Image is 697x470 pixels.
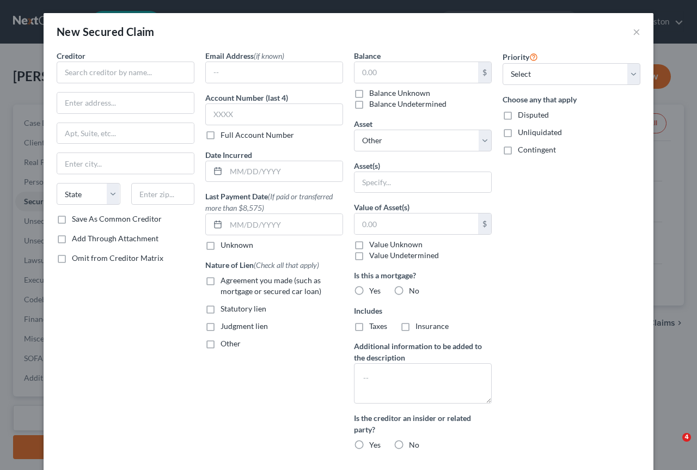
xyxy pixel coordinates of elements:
[682,433,691,442] span: 4
[57,93,194,113] input: Enter address...
[72,213,162,224] label: Save As Common Creditor
[354,305,492,316] label: Includes
[205,50,284,62] label: Email Address
[57,24,155,39] div: New Secured Claim
[205,259,319,271] label: Nature of Lien
[221,240,253,251] label: Unknown
[415,321,449,331] span: Insurance
[205,149,252,161] label: Date Incurred
[409,440,419,449] span: No
[72,253,163,263] span: Omit from Creditor Matrix
[354,412,492,435] label: Is the creditor an insider or related party?
[221,130,294,141] label: Full Account Number
[409,286,419,295] span: No
[354,270,492,281] label: Is this a mortgage?
[221,321,268,331] span: Judgment lien
[369,239,423,250] label: Value Unknown
[354,62,478,83] input: 0.00
[369,321,387,331] span: Taxes
[205,103,343,125] input: XXXX
[518,127,562,137] span: Unliquidated
[206,62,343,83] input: --
[226,214,343,235] input: MM/DD/YYYY
[354,202,409,213] label: Value of Asset(s)
[518,110,549,119] span: Disputed
[57,153,194,174] input: Enter city...
[354,50,381,62] label: Balance
[354,340,492,363] label: Additional information to be added to the description
[131,183,195,205] input: Enter zip...
[503,94,640,105] label: Choose any that apply
[354,119,372,129] span: Asset
[205,192,333,212] span: (If paid or transferred more than $8,575)
[354,172,491,193] input: Specify...
[226,161,343,182] input: MM/DD/YYYY
[369,440,381,449] span: Yes
[518,145,556,154] span: Contingent
[369,99,447,109] label: Balance Undetermined
[57,62,194,83] input: Search creditor by name...
[478,213,491,234] div: $
[503,50,538,63] label: Priority
[254,260,319,270] span: (Check all that apply)
[57,123,194,144] input: Apt, Suite, etc...
[72,233,158,244] label: Add Through Attachment
[633,25,640,38] button: ×
[354,213,478,234] input: 0.00
[221,304,266,313] span: Statutory lien
[369,88,430,99] label: Balance Unknown
[660,433,686,459] iframe: Intercom live chat
[478,62,491,83] div: $
[369,250,439,261] label: Value Undetermined
[205,191,343,213] label: Last Payment Date
[369,286,381,295] span: Yes
[57,51,85,60] span: Creditor
[205,92,288,103] label: Account Number (last 4)
[221,276,321,296] span: Agreement you made (such as mortgage or secured car loan)
[221,339,241,348] span: Other
[354,160,380,172] label: Asset(s)
[254,51,284,60] span: (if known)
